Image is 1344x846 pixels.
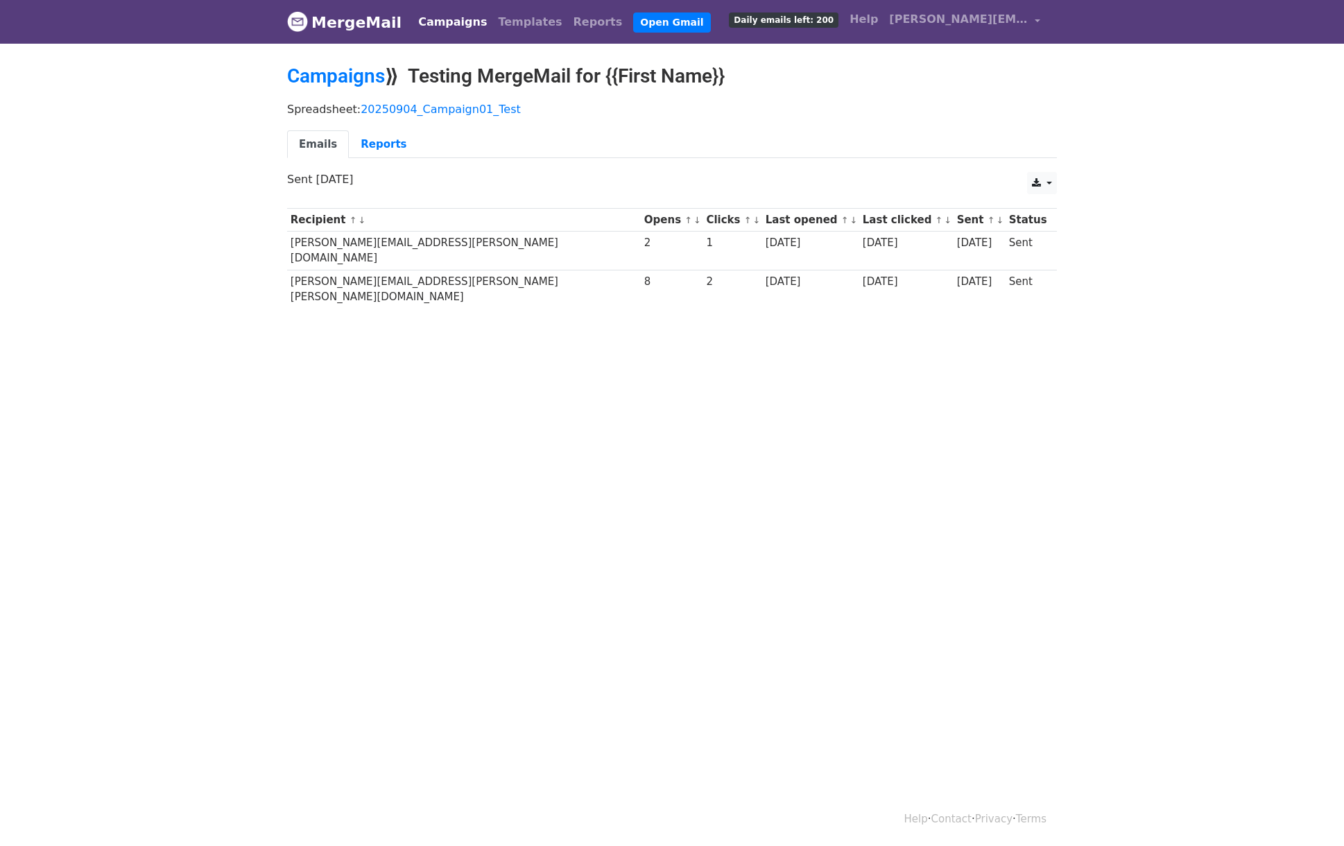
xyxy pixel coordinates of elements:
[350,215,357,225] a: ↑
[287,130,349,159] a: Emails
[729,12,838,28] span: Daily emails left: 200
[644,274,700,290] div: 8
[863,235,950,251] div: [DATE]
[287,102,1057,116] p: Spreadsheet:
[287,270,641,308] td: [PERSON_NAME][EMAIL_ADDRESS][PERSON_NAME][PERSON_NAME][DOMAIN_NAME]
[889,11,1028,28] span: [PERSON_NAME][EMAIL_ADDRESS][PERSON_NAME][DOMAIN_NAME]
[349,130,418,159] a: Reports
[1006,270,1050,308] td: Sent
[287,11,308,32] img: MergeMail logo
[762,209,859,232] th: Last opened
[703,209,762,232] th: Clicks
[766,235,856,251] div: [DATE]
[287,172,1057,187] p: Sent [DATE]
[850,215,858,225] a: ↓
[996,215,1003,225] a: ↓
[844,6,884,33] a: Help
[644,235,700,251] div: 2
[706,235,759,251] div: 1
[684,215,692,225] a: ↑
[1006,209,1050,232] th: Status
[358,215,365,225] a: ↓
[931,813,972,825] a: Contact
[287,232,641,270] td: [PERSON_NAME][EMAIL_ADDRESS][PERSON_NAME][DOMAIN_NAME]
[904,813,928,825] a: Help
[936,215,943,225] a: ↑
[693,215,701,225] a: ↓
[361,103,521,116] a: 20250904_Campaign01_Test
[884,6,1046,38] a: [PERSON_NAME][EMAIL_ADDRESS][PERSON_NAME][DOMAIN_NAME]
[492,8,567,36] a: Templates
[944,215,951,225] a: ↓
[752,215,760,225] a: ↓
[287,64,1057,88] h2: ⟫ Testing MergeMail for {{First Name}}
[1016,813,1046,825] a: Terms
[568,8,628,36] a: Reports
[413,8,492,36] a: Campaigns
[766,274,856,290] div: [DATE]
[1006,232,1050,270] td: Sent
[287,209,641,232] th: Recipient
[954,209,1006,232] th: Sent
[744,215,752,225] a: ↑
[287,64,385,87] a: Campaigns
[723,6,844,33] a: Daily emails left: 200
[975,813,1013,825] a: Privacy
[706,274,759,290] div: 2
[287,8,402,37] a: MergeMail
[863,274,950,290] div: [DATE]
[957,235,1003,251] div: [DATE]
[957,274,1003,290] div: [DATE]
[633,12,710,33] a: Open Gmail
[859,209,954,232] th: Last clicked
[841,215,849,225] a: ↑
[988,215,995,225] a: ↑
[641,209,703,232] th: Opens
